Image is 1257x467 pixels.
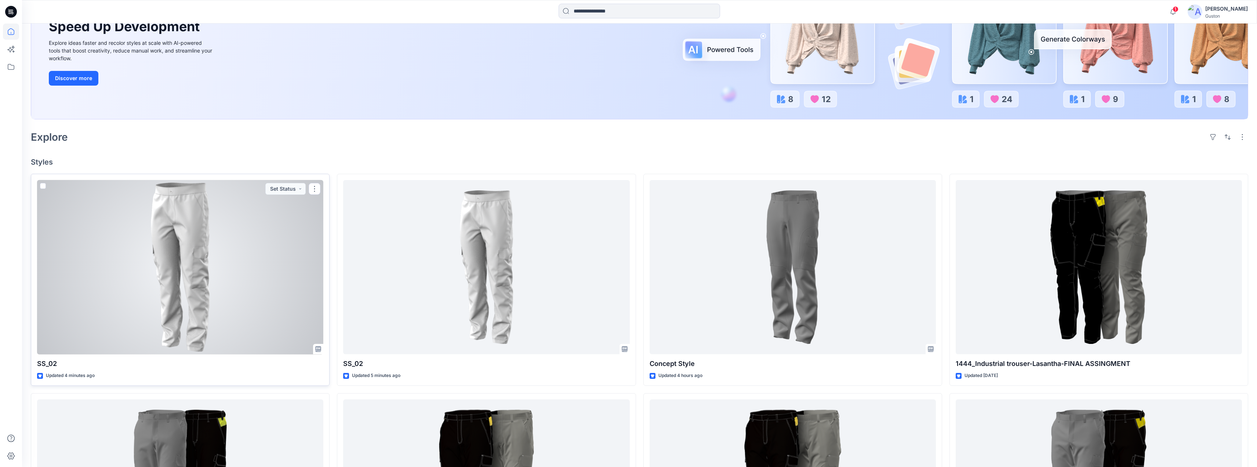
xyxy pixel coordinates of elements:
[352,372,400,380] p: Updated 5 minutes ago
[1205,13,1248,19] div: Guston
[343,180,629,355] a: SS_02
[343,359,629,369] p: SS_02
[49,71,98,86] button: Discover more
[964,372,998,380] p: Updated [DATE]
[650,359,936,369] p: Concept Style
[956,359,1242,369] p: 1444_Industrial trouser-Lasantha-FINAL ASSINGMENT
[658,372,702,380] p: Updated 4 hours ago
[1188,4,1202,19] img: avatar
[31,158,1248,166] h4: Styles
[31,131,68,143] h2: Explore
[49,39,214,62] div: Explore ideas faster and recolor styles at scale with AI-powered tools that boost creativity, red...
[956,180,1242,355] a: 1444_Industrial trouser-Lasantha-FINAL ASSINGMENT
[37,359,323,369] p: SS_02
[46,372,95,380] p: Updated 4 minutes ago
[37,180,323,355] a: SS_02
[650,180,936,355] a: Concept Style
[1205,4,1248,13] div: [PERSON_NAME]
[49,71,214,86] a: Discover more
[1173,6,1178,12] span: 1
